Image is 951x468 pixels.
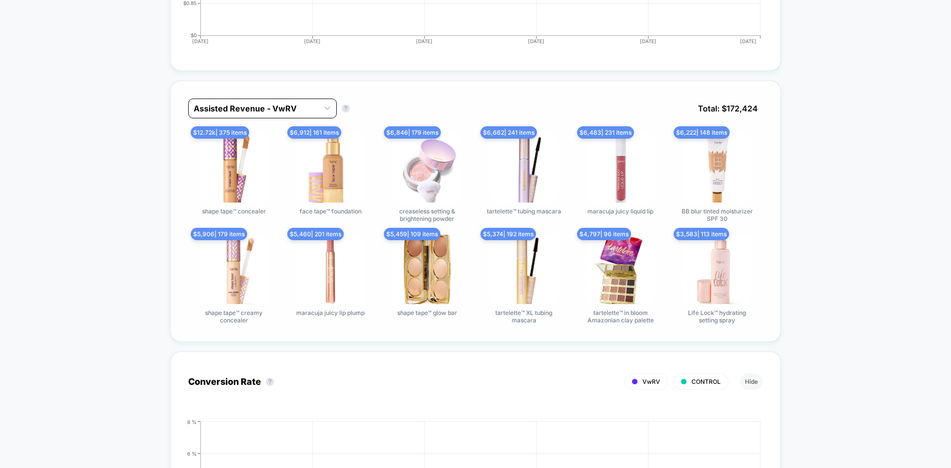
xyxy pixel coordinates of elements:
[740,38,757,44] tspan: [DATE]
[392,235,462,304] img: shape tape™ glow bar
[392,133,462,203] img: creaseless setting & brightening powder
[577,126,634,139] span: $ 6,483 | 231 items
[187,418,197,424] tspan: 8 %
[680,208,754,222] span: BB blur tinted moisturizer SPF 30
[487,208,561,215] span: tartelette™ tubing mascara
[384,228,440,240] span: $ 5,459 | 109 items
[197,309,271,324] span: shape tape™ creamy concealer
[390,208,464,222] span: creaseless setting & brightening powder
[287,126,341,139] span: $ 6,912 | 161 items
[304,38,320,44] tspan: [DATE]
[489,235,559,304] img: tartelette™ XL tubing mascara
[300,208,362,215] span: face tape™ foundation
[693,99,763,118] span: Total: $ 172,424
[384,126,441,139] span: $ 6,846 | 179 items
[192,38,209,44] tspan: [DATE]
[397,309,457,316] span: shape tape™ glow bar
[480,228,536,240] span: $ 5,374 | 192 items
[683,235,752,304] img: Life Lock™ hydrating setting spray
[683,133,752,203] img: BB blur tinted moisturizer SPF 30
[296,235,365,304] img: maracuja juicy lip plump
[691,378,721,385] span: CONTROL
[642,378,660,385] span: VwRV
[191,32,197,38] tspan: $0
[480,126,537,139] span: $ 6,662 | 241 items
[640,38,657,44] tspan: [DATE]
[489,133,559,203] img: tartelette™ tubing mascara
[740,373,763,390] button: Hide
[199,133,268,203] img: shape tape™ concealer
[191,126,249,139] span: $ 12.72k | 375 items
[191,228,247,240] span: $ 5,906 | 179 items
[577,228,631,240] span: $ 4,797 | 96 items
[187,450,197,456] tspan: 6 %
[487,309,561,324] span: tartelette™ XL tubing mascara
[674,228,729,240] span: $ 3,583 | 113 items
[266,378,274,386] button: ?
[586,235,655,304] img: tartelette™ in bloom Amazonian clay palette
[199,235,268,304] img: shape tape™ creamy concealer
[296,133,365,203] img: face tape™ foundation
[583,309,658,324] span: tartelette™ in bloom Amazonian clay palette
[528,38,545,44] tspan: [DATE]
[416,38,432,44] tspan: [DATE]
[680,309,754,324] span: Life Lock™ hydrating setting spray
[342,104,350,112] button: ?
[202,208,266,215] span: shape tape™ concealer
[296,309,365,316] span: maracuja juicy lip plump
[287,228,344,240] span: $ 5,460 | 201 items
[674,126,730,139] span: $ 6,222 | 148 items
[587,208,653,215] span: maracuja juicy liquid lip
[586,133,655,203] img: maracuja juicy liquid lip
